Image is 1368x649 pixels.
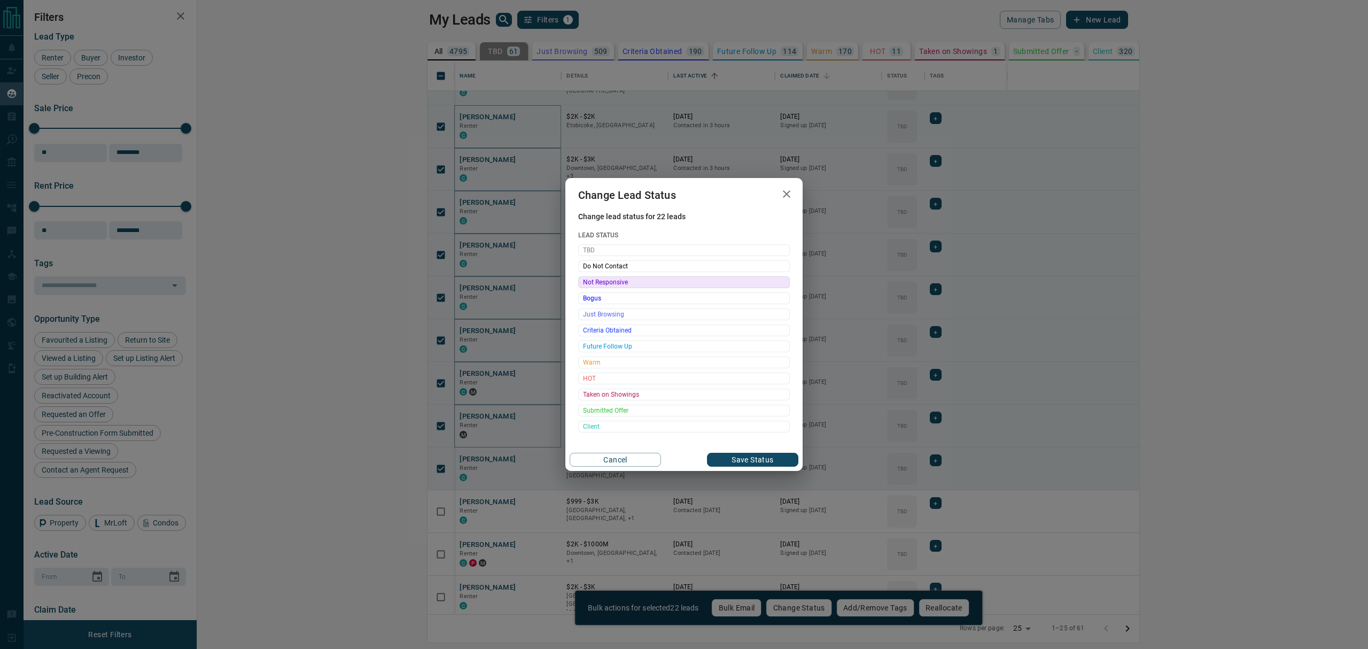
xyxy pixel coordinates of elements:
span: Bogus [583,293,785,304]
span: Client [583,421,785,432]
button: Save Status [707,453,798,467]
span: Change lead status for 22 leads [578,212,790,221]
span: Lead Status [578,231,790,239]
div: Do Not Contact [578,260,790,272]
div: Warm [578,357,790,368]
span: Criteria Obtained [583,325,785,336]
span: HOT [583,373,785,384]
div: Just Browsing [578,308,790,320]
div: Future Follow Up [578,341,790,352]
div: HOT [578,373,790,384]
button: Cancel [570,453,661,467]
span: Warm [583,357,785,368]
div: Client [578,421,790,432]
span: Not Responsive [583,277,785,288]
div: Criteria Obtained [578,324,790,336]
h2: Change Lead Status [565,178,689,212]
span: Do Not Contact [583,261,785,272]
div: Not Responsive [578,276,790,288]
span: Future Follow Up [583,341,785,352]
span: Just Browsing [583,309,785,320]
div: TBD [578,244,790,256]
span: Submitted Offer [583,405,785,416]
div: Submitted Offer [578,405,790,416]
div: Taken on Showings [578,389,790,400]
span: Taken on Showings [583,389,785,400]
div: Bogus [578,292,790,304]
span: TBD [583,245,785,256]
